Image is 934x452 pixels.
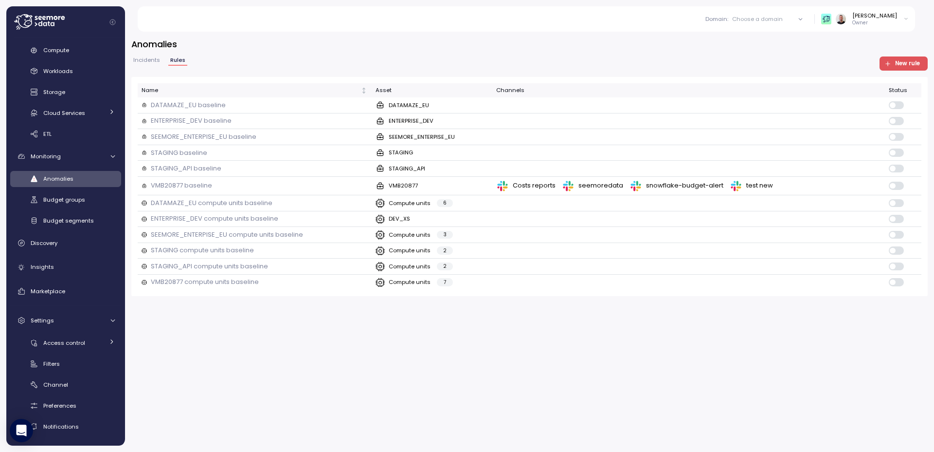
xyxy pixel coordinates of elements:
[513,181,556,190] p: Costs reports
[10,42,121,58] a: Compute
[31,263,54,271] span: Insights
[10,171,121,187] a: Anomalies
[389,278,431,286] p: Compute units
[151,148,207,158] p: STAGING baseline
[389,101,429,109] p: DATAMAZE_EU
[821,14,831,24] img: 65f98ecb31a39d60f1f315eb.PNG
[10,397,121,414] a: Preferences
[376,86,488,95] div: Asset
[31,317,54,324] span: Settings
[10,258,121,277] a: Insights
[10,377,121,393] a: Channel
[151,198,272,208] p: DATAMAZE_EU compute units baseline
[389,263,431,270] p: Compute units
[133,57,160,63] span: Incidents
[10,84,121,100] a: Storage
[10,419,33,442] div: Open Intercom Messenger
[389,165,425,172] p: STAGING_API
[578,181,623,190] p: seemoredata
[138,83,372,97] th: NameNot sorted
[43,88,65,96] span: Storage
[646,181,723,190] p: snowflake-budget-alert
[496,86,881,95] div: Channels
[10,356,121,372] a: Filters
[10,63,121,79] a: Workloads
[151,277,259,287] p: VMB20877 compute units baseline
[10,418,121,434] a: Notifications
[10,105,121,121] a: Cloud Services
[43,423,79,431] span: Notifications
[151,230,303,240] p: SEEMORE_ENTERPISE_EU compute units baseline
[151,100,226,110] p: DATAMAZE_EU baseline
[389,246,431,254] p: Compute units
[444,279,446,286] p: 7
[10,311,121,330] a: Settings
[107,19,119,26] button: Collapse navigation
[444,247,447,254] p: 2
[31,287,65,295] span: Marketplace
[10,335,121,351] a: Access control
[389,149,413,156] p: STAGING
[43,196,85,204] span: Budget groups
[10,192,121,208] a: Budget groups
[360,87,367,94] div: Not sorted
[852,19,897,26] p: Owner
[151,132,256,142] p: SEEMORE_ENTERPISE_EU baseline
[142,86,359,95] div: Name
[389,133,455,141] p: SEEMORE_ENTERPISE_EU
[151,116,232,126] p: ENTERPRISE_DEV baseline
[389,182,418,189] p: VMB20877
[43,46,69,54] span: Compute
[836,14,846,24] img: ACg8ocLvvornSZte8hykj4Ql_Uo4KADYwCbdhP6l2wzgeKKnI41QWxw=s96-c
[31,239,57,247] span: Discovery
[151,164,221,173] p: STAGING_API baseline
[389,199,431,207] p: Compute units
[10,233,121,253] a: Discovery
[43,109,85,117] span: Cloud Services
[43,217,94,225] span: Budget segments
[444,231,447,238] p: 3
[10,212,121,228] a: Budget segments
[880,56,928,71] button: New rule
[705,15,728,23] p: Domain :
[43,67,73,75] span: Workloads
[43,339,85,347] span: Access control
[151,214,278,224] p: ENTERPRISE_DEV compute units baseline
[43,360,60,368] span: Filters
[151,245,254,255] p: STAGING compute units baseline
[170,57,185,63] span: Rules
[444,263,447,270] p: 2
[746,181,773,190] p: test new
[10,126,121,142] a: ETL
[852,12,897,19] div: [PERSON_NAME]
[31,152,61,160] span: Monitoring
[889,86,917,95] div: Status
[43,175,73,183] span: Anomalies
[151,181,212,190] p: VMB20877 baseline
[895,57,920,70] span: New rule
[10,282,121,301] a: Marketplace
[131,38,928,50] h3: Anomalies
[389,215,410,223] p: DEV_XS
[43,402,76,410] span: Preferences
[151,262,268,271] p: STAGING_API compute units baseline
[10,147,121,166] a: Monitoring
[389,231,431,239] p: Compute units
[443,200,447,207] p: 6
[43,381,68,389] span: Channel
[732,15,783,23] div: Choose a domain
[43,130,52,138] span: ETL
[389,117,433,125] p: ENTERPRISE_DEV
